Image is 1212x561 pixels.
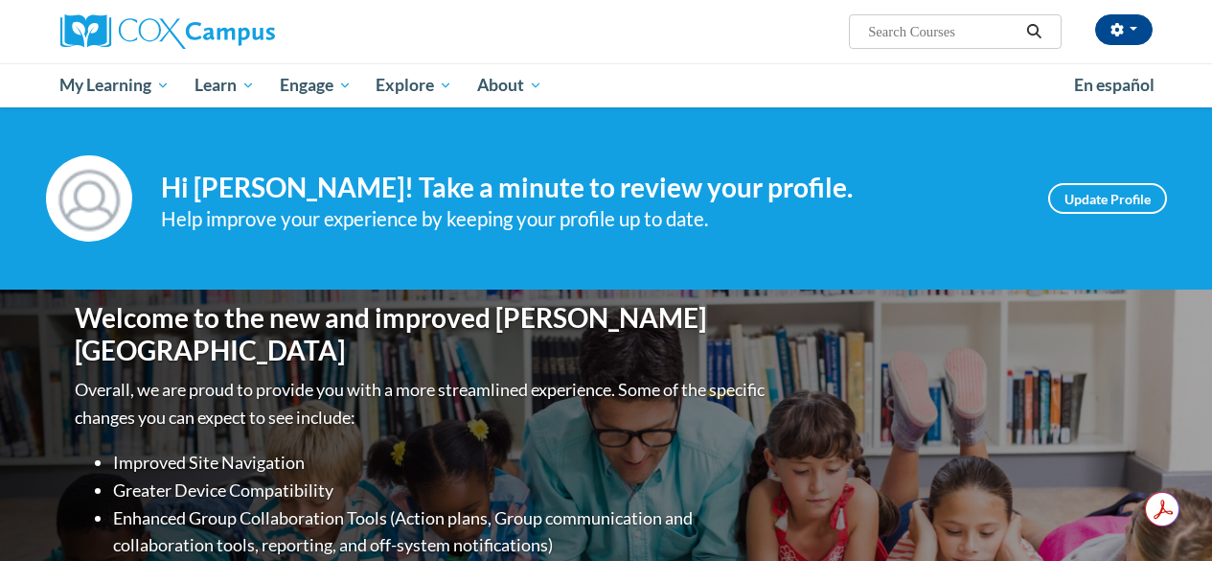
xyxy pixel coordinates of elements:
[46,155,132,242] img: Profile Image
[182,63,267,107] a: Learn
[363,63,465,107] a: Explore
[465,63,555,107] a: About
[866,20,1019,43] input: Search Courses
[161,172,1019,204] h4: Hi [PERSON_NAME]! Take a minute to review your profile.
[46,63,1167,107] div: Main menu
[75,376,769,432] p: Overall, we are proud to provide you with a more streamlined experience. Some of the specific cha...
[113,504,769,560] li: Enhanced Group Collaboration Tools (Action plans, Group communication and collaboration tools, re...
[113,477,769,504] li: Greater Device Compatibility
[1048,183,1167,214] a: Update Profile
[1095,14,1153,45] button: Account Settings
[194,74,255,97] span: Learn
[1074,75,1155,95] span: En español
[75,302,769,366] h1: Welcome to the new and improved [PERSON_NAME][GEOGRAPHIC_DATA]
[1062,65,1167,105] a: En español
[60,14,275,49] img: Cox Campus
[48,63,183,107] a: My Learning
[59,74,170,97] span: My Learning
[376,74,452,97] span: Explore
[113,449,769,477] li: Improved Site Navigation
[1135,484,1197,546] iframe: Button to launch messaging window
[1019,20,1048,43] button: Search
[267,63,364,107] a: Engage
[280,74,352,97] span: Engage
[161,203,1019,235] div: Help improve your experience by keeping your profile up to date.
[60,14,405,49] a: Cox Campus
[477,74,542,97] span: About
